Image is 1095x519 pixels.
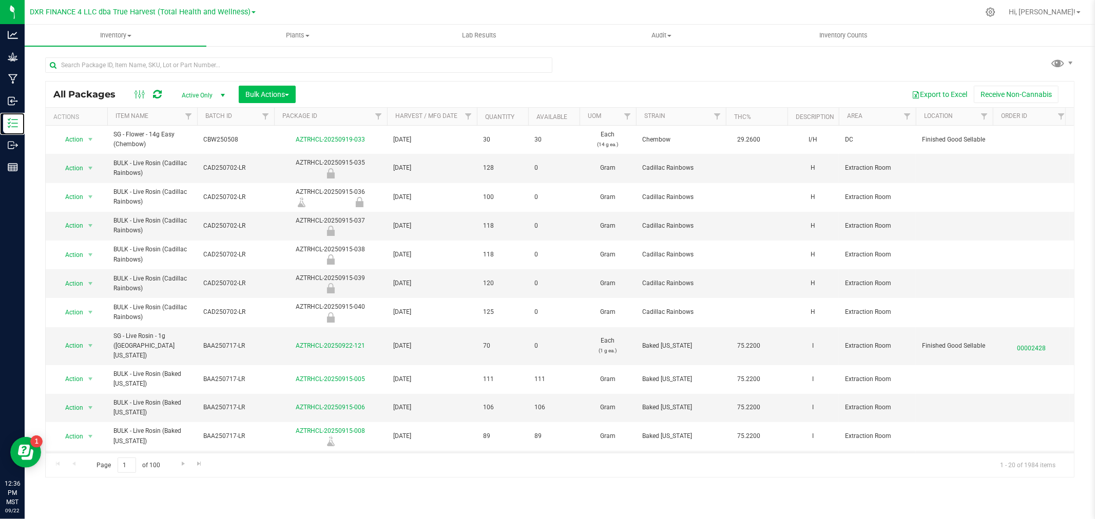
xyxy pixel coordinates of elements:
a: Batch ID [205,112,232,119]
a: Audit [570,25,752,46]
span: 100 [483,192,522,202]
div: Out for Testing [273,168,389,178]
div: H [794,220,833,232]
span: Action [56,338,84,353]
span: Gram [586,221,630,231]
div: AZTRHCL-20250915-035 [273,158,389,178]
span: Baked [US_STATE] [642,374,720,384]
a: Filter [180,108,197,125]
span: BAA250717-LR [203,403,268,412]
span: Cadillac Rainbows [642,278,720,288]
div: AZTRHCL-20250915-038 [273,245,389,265]
a: Package ID [282,112,317,119]
span: Baked [US_STATE] [642,403,720,412]
a: Go to the next page [176,457,190,471]
a: Filter [709,108,726,125]
span: Each [586,336,630,355]
span: [DATE] [393,221,471,231]
a: Strain [644,112,665,119]
span: Action [56,132,84,147]
div: Actions [53,113,103,121]
span: BULK - Live Rosin (Cadillac Rainbows) [113,303,191,322]
span: select [84,218,97,233]
span: BULK - Live Rosin (Cadillac Rainbows) [113,216,191,235]
span: Gram [586,163,630,173]
span: 89 [483,431,522,441]
a: Filter [899,108,916,125]
span: Extraction Room [845,341,910,351]
span: Extraction Room [845,250,910,259]
span: select [84,401,97,415]
span: Action [56,190,84,204]
span: CAD250702-LR [203,307,268,317]
inline-svg: Grow [8,52,18,62]
div: Out for Testing [273,312,389,323]
span: 75.2200 [732,400,765,415]
div: AZTRHCL-20250915-037 [273,216,389,236]
iframe: Resource center [10,437,41,468]
span: select [84,305,97,320]
span: 106 [483,403,522,412]
a: THC% [734,113,751,121]
span: BAA250717-LR [203,431,268,441]
div: I/H [794,134,833,146]
span: select [84,429,97,444]
a: Available [536,113,567,121]
a: Area [847,112,862,119]
span: Gram [586,307,630,317]
div: AZTRHCL-20250915-039 [273,273,389,293]
div: Out for Testing [273,283,389,293]
span: Extraction Room [845,307,910,317]
div: AZTRHCL-20250915-036 [273,187,389,207]
span: select [84,338,97,353]
span: 75.2200 [732,338,765,353]
span: Cadillac Rainbows [642,192,720,202]
span: Baked [US_STATE] [642,341,720,351]
inline-svg: Outbound [8,140,18,150]
span: [DATE] [393,374,471,384]
span: 111 [534,374,573,384]
inline-svg: Analytics [8,30,18,40]
a: AZTRHCL-20250915-006 [296,404,366,411]
span: Plants [207,31,388,40]
a: Filter [1053,108,1070,125]
input: 1 [118,457,136,473]
p: (14 g ea.) [586,139,630,149]
span: Each [586,130,630,149]
a: AZTRHCL-20250915-008 [296,427,366,434]
a: Filter [370,108,387,125]
span: Cadillac Rainbows [642,221,720,231]
span: 89 [534,431,573,441]
span: [DATE] [393,307,471,317]
span: [DATE] [393,192,471,202]
a: Order ID [1001,112,1027,119]
span: BULK - Live Rosin (Baked [US_STATE]) [113,369,191,389]
span: Action [56,429,84,444]
div: H [794,191,833,203]
span: Extraction Room [845,192,910,202]
a: Filter [976,108,993,125]
span: 125 [483,307,522,317]
iframe: Resource center unread badge [30,435,43,448]
span: 111 [483,374,522,384]
span: Gram [586,250,630,259]
span: 0 [534,163,573,173]
a: Plants [206,25,388,46]
span: Extraction Room [845,374,910,384]
span: Inventory Counts [805,31,881,40]
span: DC [845,135,910,145]
span: Action [56,372,84,386]
span: Chembow [642,135,720,145]
span: BULK - Live Rosin (Cadillac Rainbows) [113,274,191,293]
span: 0 [534,278,573,288]
span: 128 [483,163,522,173]
div: H [794,162,833,174]
span: BAA250717-LR [203,374,268,384]
span: Lab Results [449,31,511,40]
div: I [794,430,833,442]
span: select [84,276,97,291]
a: Location [924,112,953,119]
span: SG - Flower - 14g Easy (Chembow) [113,130,191,149]
span: Action [56,305,84,320]
span: 30 [534,135,573,145]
